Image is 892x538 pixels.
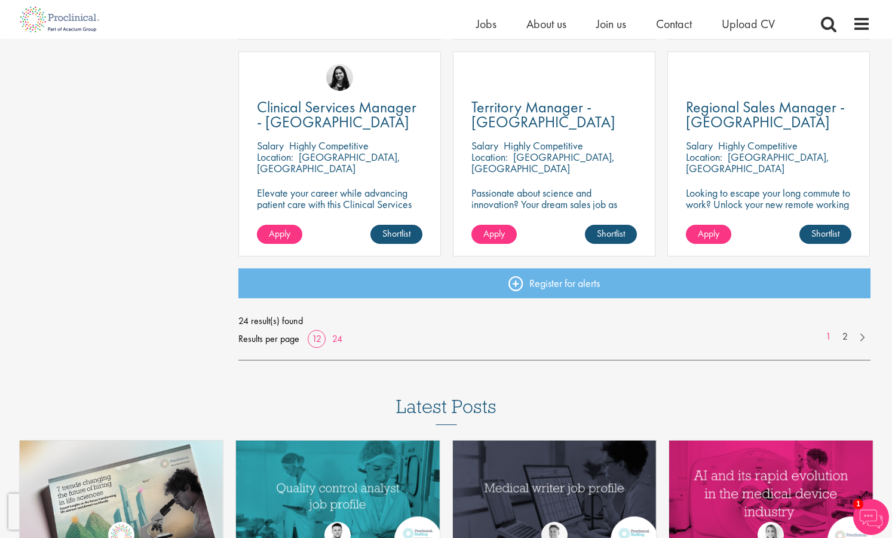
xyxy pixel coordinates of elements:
[238,312,870,330] span: 24 result(s) found
[471,100,637,130] a: Territory Manager - [GEOGRAPHIC_DATA]
[504,139,583,152] p: Highly Competitive
[799,225,851,244] a: Shortlist
[686,225,731,244] a: Apply
[526,16,566,32] a: About us
[370,225,422,244] a: Shortlist
[853,499,889,535] img: Chatbot
[471,187,637,221] p: Passionate about science and innovation? Your dream sales job as Territory Manager awaits!
[596,16,626,32] a: Join us
[289,139,369,152] p: Highly Competitive
[686,150,722,164] span: Location:
[686,139,713,152] span: Salary
[836,330,854,344] a: 2
[471,225,517,244] a: Apply
[686,97,845,132] span: Regional Sales Manager - [GEOGRAPHIC_DATA]
[328,332,347,345] a: 24
[656,16,692,32] a: Contact
[257,97,416,132] span: Clinical Services Manager - [GEOGRAPHIC_DATA]
[8,494,161,530] iframe: reCAPTCHA
[257,187,422,233] p: Elevate your career while advancing patient care with this Clinical Services Manager position wit...
[471,150,508,164] span: Location:
[257,150,293,164] span: Location:
[471,139,498,152] span: Salary
[686,100,851,130] a: Regional Sales Manager - [GEOGRAPHIC_DATA]
[257,100,422,130] a: Clinical Services Manager - [GEOGRAPHIC_DATA]
[326,64,353,91] img: Indre Stankeviciute
[257,225,302,244] a: Apply
[308,332,326,345] a: 12
[718,139,798,152] p: Highly Competitive
[471,150,615,175] p: [GEOGRAPHIC_DATA], [GEOGRAPHIC_DATA]
[585,225,637,244] a: Shortlist
[476,16,496,32] a: Jobs
[722,16,775,32] a: Upload CV
[238,330,299,348] span: Results per page
[257,150,400,175] p: [GEOGRAPHIC_DATA], [GEOGRAPHIC_DATA]
[483,227,505,240] span: Apply
[686,187,851,233] p: Looking to escape your long commute to work? Unlock your new remote working position with this ex...
[853,499,863,509] span: 1
[471,97,615,132] span: Territory Manager - [GEOGRAPHIC_DATA]
[238,268,870,298] a: Register for alerts
[257,139,284,152] span: Salary
[396,396,496,425] h3: Latest Posts
[698,227,719,240] span: Apply
[269,227,290,240] span: Apply
[686,150,829,175] p: [GEOGRAPHIC_DATA], [GEOGRAPHIC_DATA]
[820,330,837,344] a: 1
